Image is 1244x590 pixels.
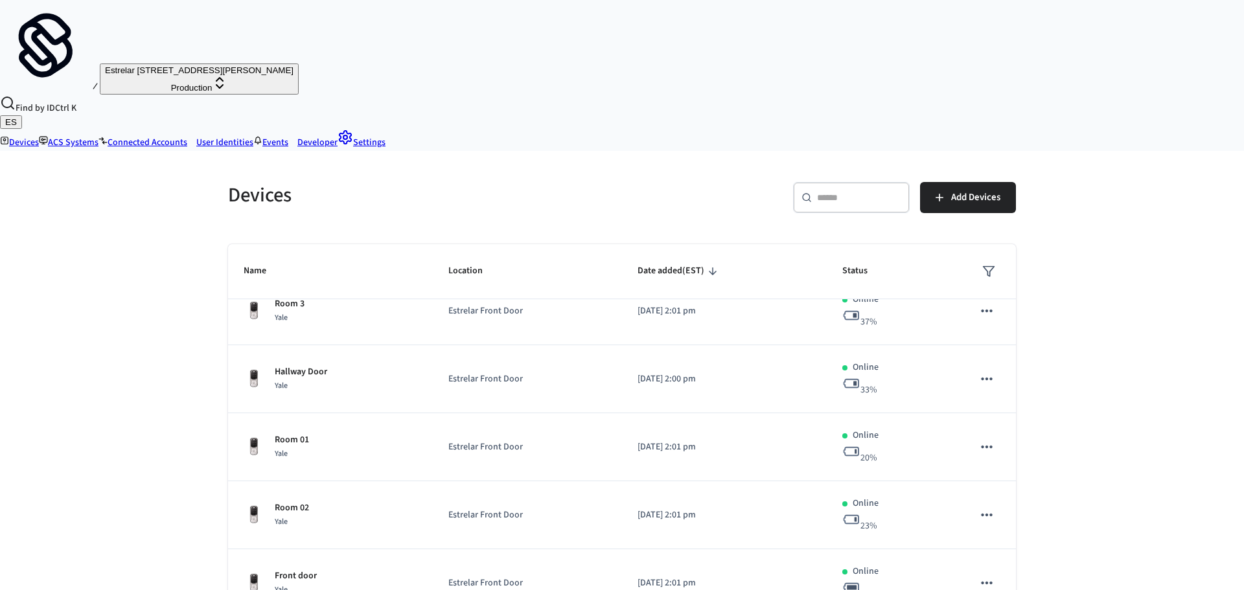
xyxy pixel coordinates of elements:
[55,102,76,115] span: Ctrl K
[842,261,884,281] span: Status
[105,65,294,75] span: Estrelar [STREET_ADDRESS][PERSON_NAME]
[275,297,305,311] p: Room 3
[275,365,327,379] p: Hallway Door
[638,508,811,522] p: [DATE] 2:01 pm
[5,117,17,127] span: ES
[275,501,309,515] p: Room 02
[920,182,1016,213] button: Add Devices
[951,189,1000,206] span: Add Devices
[448,508,606,522] p: Estrelar Front Door
[860,451,877,464] span: 20 %
[244,261,283,281] span: Name
[860,383,877,396] span: 33 %
[253,136,288,149] a: Events
[860,519,877,532] span: 23 %
[638,372,811,386] p: [DATE] 2:00 pm
[275,448,288,459] span: Yale
[853,429,879,442] p: Online
[448,440,606,454] p: Estrelar Front Door
[448,304,606,318] p: Estrelar Front Door
[228,182,614,209] h5: Devices
[448,261,500,281] span: Location
[638,304,811,318] p: [DATE] 2:01 pm
[244,369,264,389] img: Yale Assure Touchscreen Wifi Smart Lock, Satin Nickel, Front
[638,576,811,590] p: [DATE] 2:01 pm
[860,315,877,328] span: 37 %
[638,440,811,454] p: [DATE] 2:01 pm
[171,83,213,93] span: Production
[275,312,288,323] span: Yale
[275,380,288,391] span: Yale
[448,576,606,590] p: Estrelar Front Door
[275,433,309,447] p: Room 01
[244,437,264,457] img: Yale Assure Touchscreen Wifi Smart Lock, Satin Nickel, Front
[244,505,264,525] img: Yale Assure Touchscreen Wifi Smart Lock, Satin Nickel, Front
[448,372,606,386] p: Estrelar Front Door
[288,136,338,149] a: Developer
[853,497,879,510] p: Online
[16,102,55,115] span: Find by ID
[187,136,253,149] a: User Identities
[98,136,187,149] a: Connected Accounts
[853,293,879,306] p: Online
[39,136,98,149] a: ACS Systems
[853,565,879,578] p: Online
[638,261,721,281] span: Date added(EST)
[853,361,879,374] p: Online
[275,569,317,583] p: Front door
[275,516,288,527] span: Yale
[244,301,264,321] img: Yale Assure Touchscreen Wifi Smart Lock, Satin Nickel, Front
[338,136,386,149] a: Settings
